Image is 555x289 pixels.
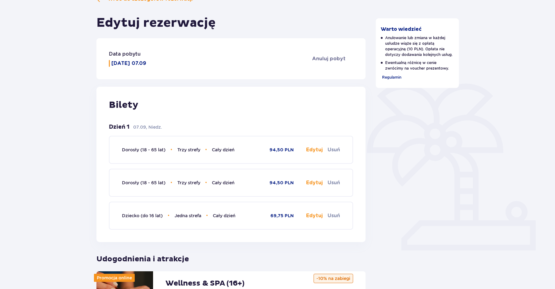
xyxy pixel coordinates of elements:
[170,147,172,153] span: •
[269,180,294,186] p: 94,50 PLN
[170,180,172,186] span: •
[314,274,353,283] p: -10% na zabiegi
[94,274,135,282] div: Promocja online
[205,180,207,186] span: •
[328,146,340,153] button: Usuń
[306,179,323,186] button: Edytuj
[381,26,422,33] p: Warto wiedzieć
[96,15,216,31] h1: Edytuj rezerwację
[206,213,208,219] span: •
[177,147,200,152] span: Trzy strefy
[122,213,163,218] span: Dziecko (do 16 lat)
[382,75,401,80] span: Regulamin
[306,212,323,219] button: Edytuj
[133,124,162,130] p: 07.09, Niedz.
[122,147,166,152] span: Dorosły (18 - 65 lat)
[212,180,235,185] span: Cały dzień
[312,55,346,62] span: Anuluj pobyt
[269,147,294,153] p: 94,50 PLN
[328,179,340,186] button: Usuń
[175,213,201,218] span: Jedna strefa
[212,147,235,152] span: Cały dzień
[111,60,146,67] p: [DATE] 07.09
[381,74,401,80] a: Regulamin
[205,147,207,153] span: •
[96,250,366,264] p: Udogodnienia i atrakcje
[381,35,454,57] p: Anulowanie lub zmiana w każdej usłudze wiąże się z opłatą operacyjną (10 PLN). Opłata nie dotyczy...
[328,212,340,219] button: Usuń
[381,60,454,71] p: Ewentualną różnicę w cenie zwrócimy na voucher prezentowy.
[213,213,236,218] span: Cały dzień
[122,180,166,185] span: Dorosły (18 - 65 lat)
[177,180,200,185] span: Trzy strefy
[166,279,245,288] p: Wellness & SPA (16+)
[168,213,170,219] span: •
[270,213,294,219] p: 69,75 PLN
[312,55,353,62] a: Anuluj pobyt
[109,51,141,57] p: Data pobytu
[109,99,353,111] p: Bilety
[109,123,129,131] p: Dzień 1
[306,146,323,153] button: Edytuj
